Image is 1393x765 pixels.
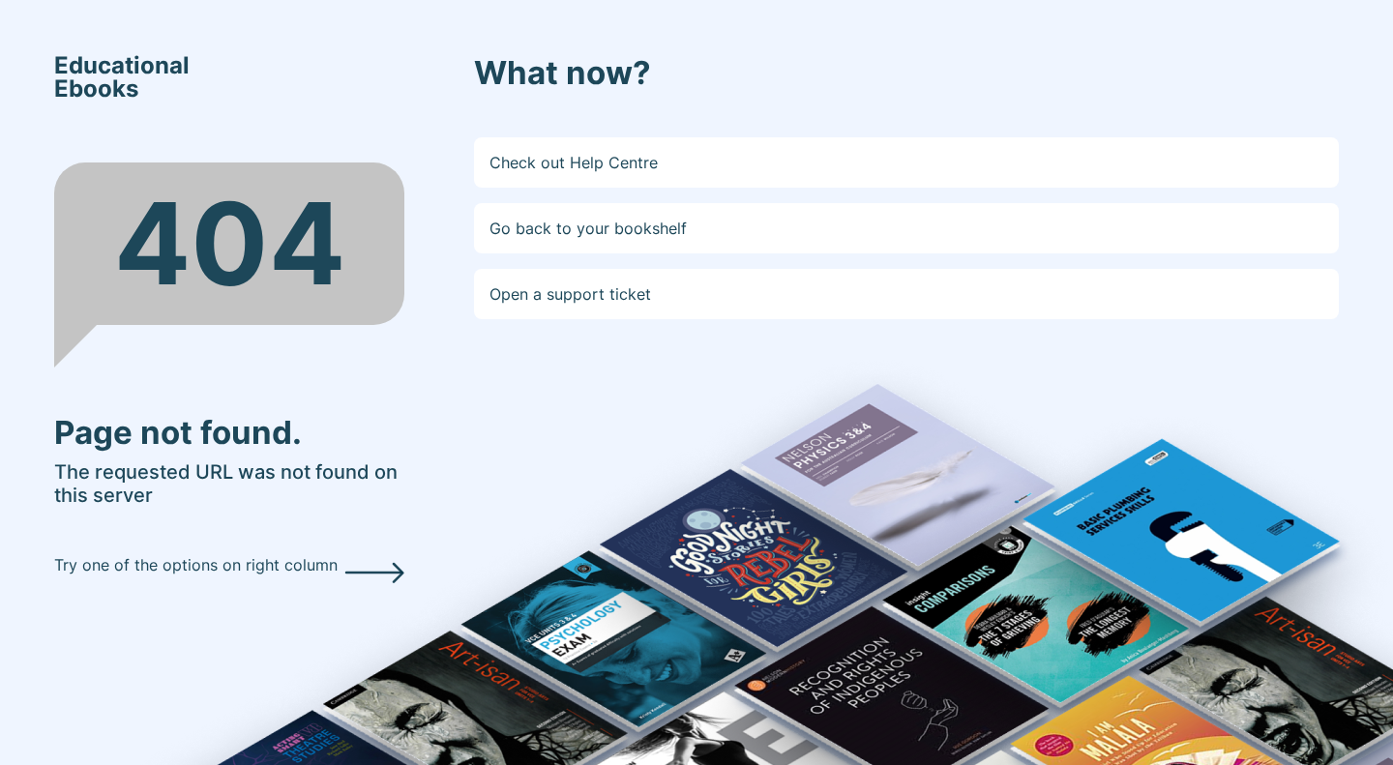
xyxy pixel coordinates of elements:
[54,162,404,325] div: 404
[54,460,404,507] h5: The requested URL was not found on this server
[474,269,1339,319] a: Open a support ticket
[54,54,190,101] span: Educational Ebooks
[474,137,1339,188] a: Check out Help Centre
[54,553,338,576] p: Try one of the options on right column
[474,203,1339,253] a: Go back to your bookshelf
[474,54,1339,93] h3: What now?
[54,414,404,453] h3: Page not found.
